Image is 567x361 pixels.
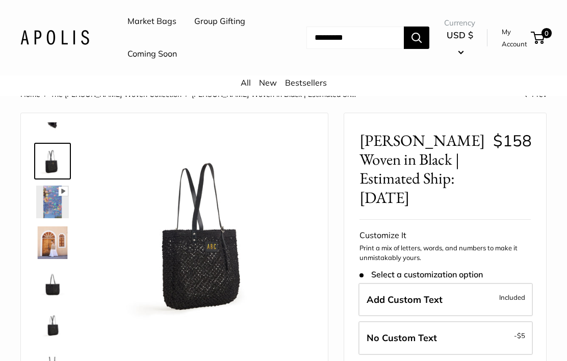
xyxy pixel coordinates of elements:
[36,145,69,177] img: Mercado Woven in Black | Estimated Ship: Oct. 19th
[192,90,356,99] span: [PERSON_NAME] Woven in Black | Estimated Sh...
[34,184,71,220] a: Mercado Woven in Black | Estimated Ship: Oct. 19th
[532,32,545,44] a: 0
[359,131,485,207] span: [PERSON_NAME] Woven in Black | Estimated Ship: [DATE]
[34,224,71,261] a: Mercado Woven in Black | Estimated Ship: Oct. 19th
[359,243,531,263] p: Print a mix of letters, words, and numbers to make it unmistakably yours.
[36,267,69,300] img: Mercado Woven in Black | Estimated Ship: Oct. 19th
[367,332,437,344] span: No Custom Text
[524,90,547,99] a: Prev
[127,14,176,29] a: Market Bags
[259,78,277,88] a: New
[359,270,482,279] span: Select a customization option
[50,90,182,99] a: The [PERSON_NAME] Woven Collection
[306,27,404,49] input: Search...
[404,27,429,49] button: Search
[194,14,245,29] a: Group Gifting
[127,46,177,62] a: Coming Soon
[241,78,251,88] a: All
[34,143,71,179] a: Mercado Woven in Black | Estimated Ship: Oct. 19th
[444,27,475,60] button: USD $
[502,25,527,50] a: My Account
[517,331,525,340] span: $5
[447,30,473,40] span: USD $
[36,186,69,218] img: Mercado Woven in Black | Estimated Ship: Oct. 19th
[20,90,40,99] a: Home
[359,228,531,243] div: Customize It
[34,306,71,343] a: Mercado Woven in Black | Estimated Ship: Oct. 19th
[367,294,443,305] span: Add Custom Text
[36,226,69,259] img: Mercado Woven in Black | Estimated Ship: Oct. 19th
[20,30,89,45] img: Apolis
[34,265,71,302] a: Mercado Woven in Black | Estimated Ship: Oct. 19th
[493,131,532,150] span: $158
[285,78,327,88] a: Bestsellers
[499,291,525,303] span: Included
[542,28,552,38] span: 0
[102,128,313,339] img: Mercado Woven in Black | Estimated Ship: Oct. 19th
[514,329,525,342] span: -
[36,308,69,341] img: Mercado Woven in Black | Estimated Ship: Oct. 19th
[358,321,533,355] label: Leave Blank
[8,322,109,353] iframe: Sign Up via Text for Offers
[358,283,533,317] label: Add Custom Text
[444,16,475,30] span: Currency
